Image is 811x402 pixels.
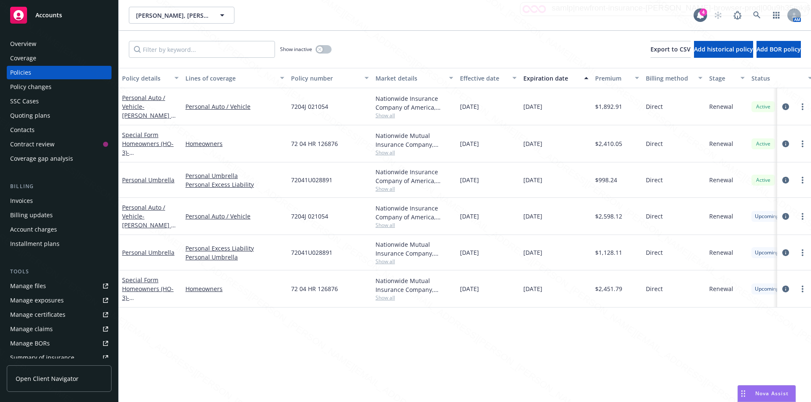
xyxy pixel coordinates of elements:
[595,74,630,83] div: Premium
[10,337,50,350] div: Manage BORs
[7,152,112,165] a: Coverage gap analysis
[10,351,74,364] div: Summary of insurance
[797,175,808,185] a: more
[7,267,112,276] div: Tools
[781,284,791,294] a: circleInformation
[755,140,772,148] span: Active
[646,248,663,257] span: Direct
[376,167,453,185] div: Nationwide Insurance Company of America, Nationwide Insurance Company
[738,386,748,402] div: Drag to move
[595,248,622,257] span: $1,128.11
[781,211,791,221] a: circleInformation
[460,102,479,111] span: [DATE]
[755,390,789,397] span: Nova Assist
[523,248,542,257] span: [DATE]
[376,221,453,229] span: Show all
[523,139,542,148] span: [DATE]
[523,212,542,221] span: [DATE]
[10,194,33,208] div: Invoices
[781,139,791,149] a: circleInformation
[738,385,796,402] button: Nova Assist
[755,249,779,256] span: Upcoming
[185,139,284,148] a: Homeowners
[7,337,112,350] a: Manage BORs
[595,102,622,111] span: $1,892.91
[280,46,312,53] span: Show inactive
[460,74,507,83] div: Effective date
[376,294,453,301] span: Show all
[460,212,479,221] span: [DATE]
[710,7,727,24] a: Start snowing
[646,74,693,83] div: Billing method
[122,131,176,174] a: Special Form Homeowners (HO-3)
[10,51,36,65] div: Coverage
[136,11,209,20] span: [PERSON_NAME], [PERSON_NAME] & [PERSON_NAME]
[7,3,112,27] a: Accounts
[376,131,453,149] div: Nationwide Mutual Insurance Company, Nationwide Insurance Company
[376,149,453,156] span: Show all
[7,109,112,122] a: Quoting plans
[781,248,791,258] a: circleInformation
[376,204,453,221] div: Nationwide Insurance Company of America, Nationwide Insurance Company
[7,66,112,79] a: Policies
[646,139,663,148] span: Direct
[755,285,779,293] span: Upcoming
[122,94,175,128] a: Personal Auto / Vehicle
[376,276,453,294] div: Nationwide Mutual Insurance Company, Nationwide Insurance Company
[182,68,288,88] button: Lines of coverage
[7,94,112,108] a: SSC Cases
[122,74,169,83] div: Policy details
[797,211,808,221] a: more
[376,240,453,258] div: Nationwide Mutual Insurance Company, Nationwide Insurance Company
[460,248,479,257] span: [DATE]
[10,123,35,137] div: Contacts
[694,41,753,58] button: Add historical policy
[291,102,328,111] span: 7204J 021054
[376,112,453,119] span: Show all
[709,212,733,221] span: Renewal
[729,7,746,24] a: Report a Bug
[523,74,579,83] div: Expiration date
[709,248,733,257] span: Renewal
[755,213,779,220] span: Upcoming
[10,322,53,336] div: Manage claims
[757,45,801,53] span: Add BOR policy
[592,68,642,88] button: Premium
[119,68,182,88] button: Policy details
[460,175,479,184] span: [DATE]
[291,284,338,293] span: 72 04 HR 126876
[751,74,803,83] div: Status
[7,51,112,65] a: Coverage
[709,139,733,148] span: Renewal
[10,109,50,122] div: Quoting plans
[185,244,284,253] a: Personal Excess Liability
[781,175,791,185] a: circleInformation
[122,276,176,319] a: Special Form Homeowners (HO-3)
[7,138,112,151] a: Contract review
[10,80,52,94] div: Policy changes
[7,294,112,307] a: Manage exposures
[10,152,73,165] div: Coverage gap analysis
[520,68,592,88] button: Expiration date
[646,102,663,111] span: Direct
[10,94,39,108] div: SSC Cases
[372,68,457,88] button: Market details
[10,279,46,293] div: Manage files
[376,185,453,192] span: Show all
[10,138,54,151] div: Contract review
[10,237,60,251] div: Installment plans
[10,208,53,222] div: Billing updates
[185,180,284,189] a: Personal Excess Liability
[129,7,234,24] button: [PERSON_NAME], [PERSON_NAME] & [PERSON_NAME]
[797,248,808,258] a: more
[7,37,112,51] a: Overview
[16,374,79,383] span: Open Client Navigator
[122,203,175,238] a: Personal Auto / Vehicle
[7,279,112,293] a: Manage files
[706,68,748,88] button: Stage
[642,68,706,88] button: Billing method
[185,74,275,83] div: Lines of coverage
[595,284,622,293] span: $2,451.79
[185,284,284,293] a: Homeowners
